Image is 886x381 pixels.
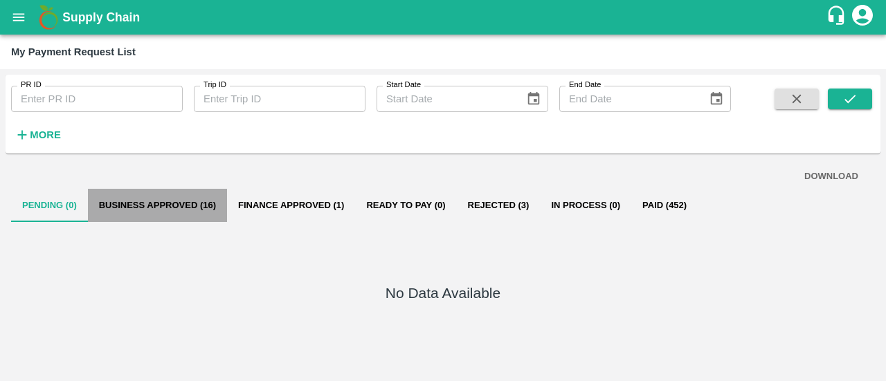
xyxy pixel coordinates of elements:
[11,86,183,112] input: Enter PR ID
[559,86,698,112] input: End Date
[35,3,62,31] img: logo
[569,80,601,91] label: End Date
[227,189,355,222] button: Finance Approved (1)
[3,1,35,33] button: open drawer
[799,165,864,189] button: DOWNLOAD
[457,189,541,222] button: Rejected (3)
[703,86,730,112] button: Choose date
[521,86,547,112] button: Choose date
[62,8,826,27] a: Supply Chain
[377,86,515,112] input: Start Date
[826,5,850,30] div: customer-support
[386,80,421,91] label: Start Date
[386,284,500,303] h5: No Data Available
[204,80,226,91] label: Trip ID
[62,10,140,24] b: Supply Chain
[11,43,136,61] div: My Payment Request List
[194,86,365,112] input: Enter Trip ID
[355,189,456,222] button: Ready To Pay (0)
[88,189,227,222] button: Business Approved (16)
[30,129,61,140] strong: More
[540,189,631,222] button: In Process (0)
[850,3,875,32] div: account of current user
[11,123,64,147] button: More
[631,189,698,222] button: Paid (452)
[21,80,42,91] label: PR ID
[11,189,88,222] button: Pending (0)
